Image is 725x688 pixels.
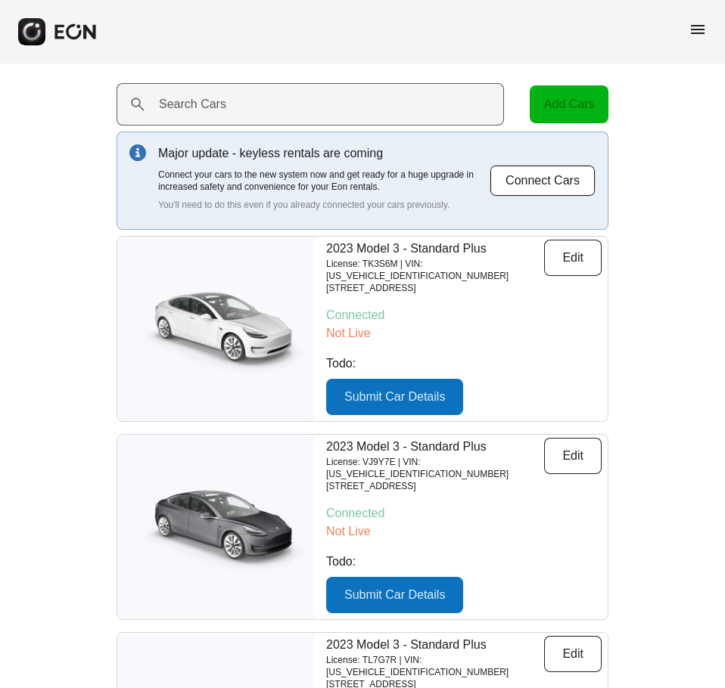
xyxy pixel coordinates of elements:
p: 2023 Model 3 - Standard Plus [326,438,544,456]
p: Major update - keyless rentals are coming [158,144,490,163]
button: Edit [544,438,602,474]
p: Not Live [326,522,602,541]
button: Edit [544,240,602,276]
p: Connected [326,504,602,522]
button: Connect Cars [490,165,596,197]
button: Edit [544,636,602,672]
p: Connect your cars to the new system now and get ready for a huge upgrade in increased safety and ... [158,169,490,193]
span: menu [689,20,707,39]
p: Not Live [326,324,602,342]
p: Connected [326,306,602,324]
label: Search Cars [159,95,226,113]
p: Todo: [326,553,602,571]
button: Submit Car Details [326,577,463,613]
p: License: VJ9Y7E | VIN: [US_VEHICLE_IDENTIFICATION_NUMBER] [326,456,544,480]
p: Todo: [326,355,602,373]
p: 2023 Model 3 - Standard Plus [326,240,544,258]
img: car [117,478,314,576]
p: [STREET_ADDRESS] [326,282,544,294]
img: car [117,280,314,378]
p: You'll need to do this even if you already connected your cars previously. [158,199,490,211]
p: License: TK3S6M | VIN: [US_VEHICLE_IDENTIFICATION_NUMBER] [326,258,544,282]
button: Submit Car Details [326,379,463,415]
p: 2023 Model 3 - Standard Plus [326,636,544,654]
p: [STREET_ADDRESS] [326,480,544,492]
p: License: TL7G7R | VIN: [US_VEHICLE_IDENTIFICATION_NUMBER] [326,654,544,678]
img: info [129,144,146,161]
